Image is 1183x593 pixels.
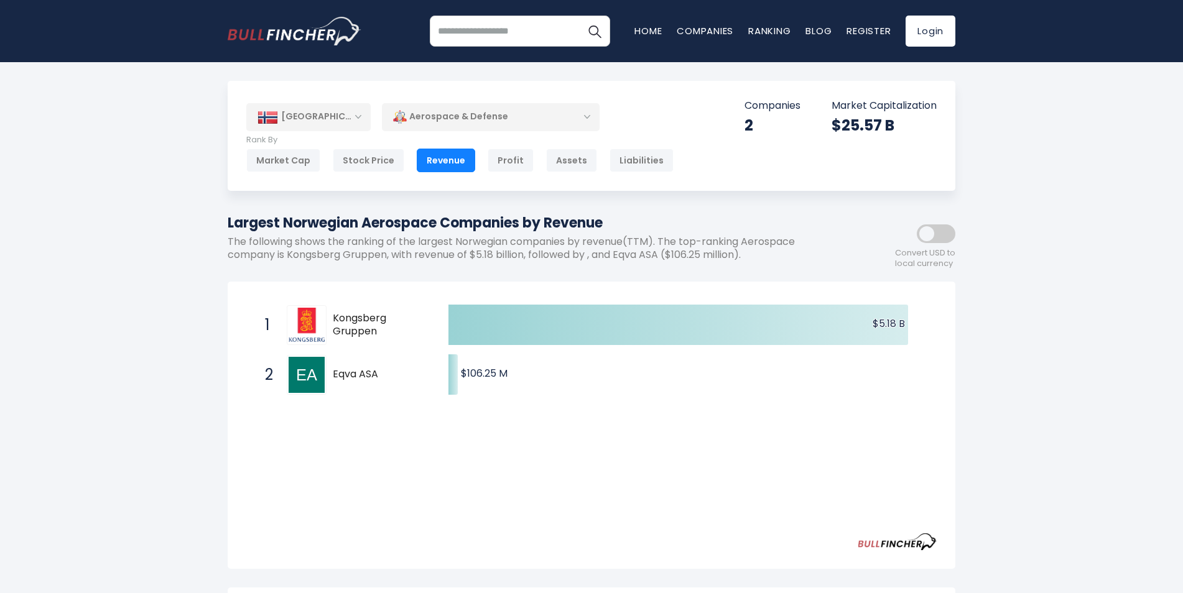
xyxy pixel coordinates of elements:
div: Assets [546,149,597,172]
div: [GEOGRAPHIC_DATA] [246,103,371,131]
div: Revenue [417,149,475,172]
span: 2 [259,364,271,385]
div: Stock Price [333,149,404,172]
p: Market Capitalization [832,99,937,113]
div: $25.57 B [832,116,937,135]
p: Rank By [246,135,674,145]
div: 2 [745,116,800,135]
div: Market Cap [246,149,320,172]
a: Ranking [748,24,791,37]
p: Companies [745,99,800,113]
span: Kongsberg Gruppen [333,312,427,338]
span: Convert USD to local currency [895,248,955,269]
a: Home [634,24,662,37]
div: Liabilities [610,149,674,172]
h1: Largest Norwegian Aerospace Companies by Revenue [228,213,843,233]
span: 1 [259,315,271,336]
img: Kongsberg Gruppen [289,308,325,342]
div: Profit [488,149,534,172]
a: Blog [805,24,832,37]
a: Go to homepage [228,17,361,45]
div: Aerospace & Defense [382,103,600,131]
text: $5.18 B [873,316,905,331]
text: $106.25 M [461,366,508,380]
a: Login [906,16,955,47]
a: Register [847,24,891,37]
p: The following shows the ranking of the largest Norwegian companies by revenue(TTM). The top-ranki... [228,236,843,262]
img: bullfincher logo [228,17,361,45]
img: Eqva ASA [289,357,325,393]
span: Eqva ASA [333,368,427,381]
a: Companies [677,24,733,37]
button: Search [579,16,610,47]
